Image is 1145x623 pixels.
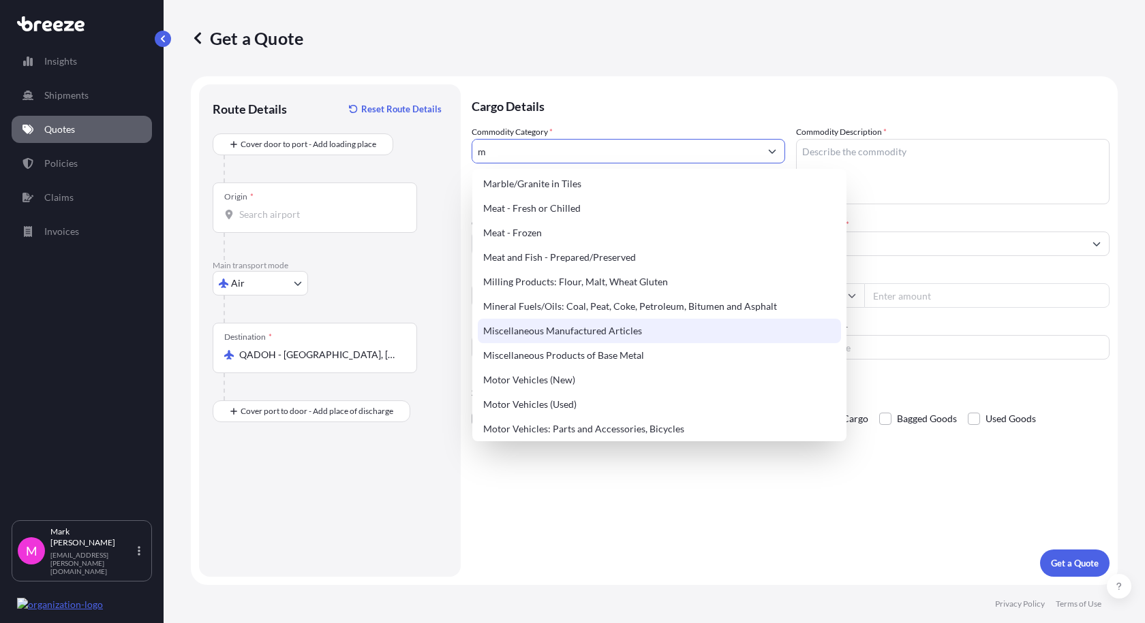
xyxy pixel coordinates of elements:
[241,404,393,418] span: Cover port to door - Add place of discharge
[478,270,841,294] div: Milling Products: Flour, Malt, Wheat Gluten
[472,321,540,335] label: Booking Reference
[213,271,308,295] button: Select transport
[44,191,74,204] p: Claims
[995,598,1045,609] p: Privacy Policy
[224,332,272,342] div: Destination
[239,208,400,221] input: Origin
[478,172,841,196] div: Marble/Granite in Tiles
[191,27,303,49] p: Get a Quote
[472,335,785,360] input: Your internal reference
[478,417,841,441] div: Motor Vehicles: Parts and Accessories, Bicycles
[478,294,841,319] div: Mineral Fuels/Oils: Coal, Peat, Coke, Petroleum, Bitumen and Asphalt
[1084,231,1109,256] button: Show suggestions
[44,225,79,238] p: Invoices
[50,551,135,575] p: [EMAIL_ADDRESS][PERSON_NAME][DOMAIN_NAME]
[796,335,1110,360] input: Enter name
[472,270,513,283] span: Load Type
[361,102,442,116] p: Reset Route Details
[213,101,287,117] p: Route Details
[796,125,887,139] label: Commodity Description
[1051,556,1099,570] p: Get a Quote
[213,260,447,271] p: Main transport mode
[44,89,89,102] p: Shipments
[986,409,1036,429] span: Used Goods
[478,221,841,245] div: Meat - Frozen
[796,270,1110,281] span: Freight Cost
[864,283,1110,308] input: Enter amount
[1056,598,1101,609] p: Terms of Use
[472,84,1110,125] p: Cargo Details
[478,368,841,392] div: Motor Vehicles (New)
[44,123,75,136] p: Quotes
[26,544,37,558] span: M
[478,245,841,270] div: Meat and Fish - Prepared/Preserved
[44,157,78,170] p: Policies
[224,191,254,202] div: Origin
[478,392,841,417] div: Motor Vehicles (Used)
[760,139,784,163] button: Show suggestions
[231,276,245,290] span: Air
[239,348,400,362] input: Destination
[241,138,376,151] span: Cover door to port - Add loading place
[44,54,77,68] p: Insights
[797,231,1084,256] input: Full name
[50,526,135,548] p: Mark [PERSON_NAME]
[17,598,103,611] img: organization-logo
[472,218,785,229] span: Commodity Value
[472,139,760,163] input: Select a commodity type
[897,409,957,429] span: Bagged Goods
[478,343,841,368] div: Miscellaneous Products of Base Metal
[472,387,1110,398] p: Special Conditions
[478,319,841,343] div: Miscellaneous Manufactured Articles
[472,125,553,139] label: Commodity Category
[478,196,841,221] div: Meat - Fresh or Chilled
